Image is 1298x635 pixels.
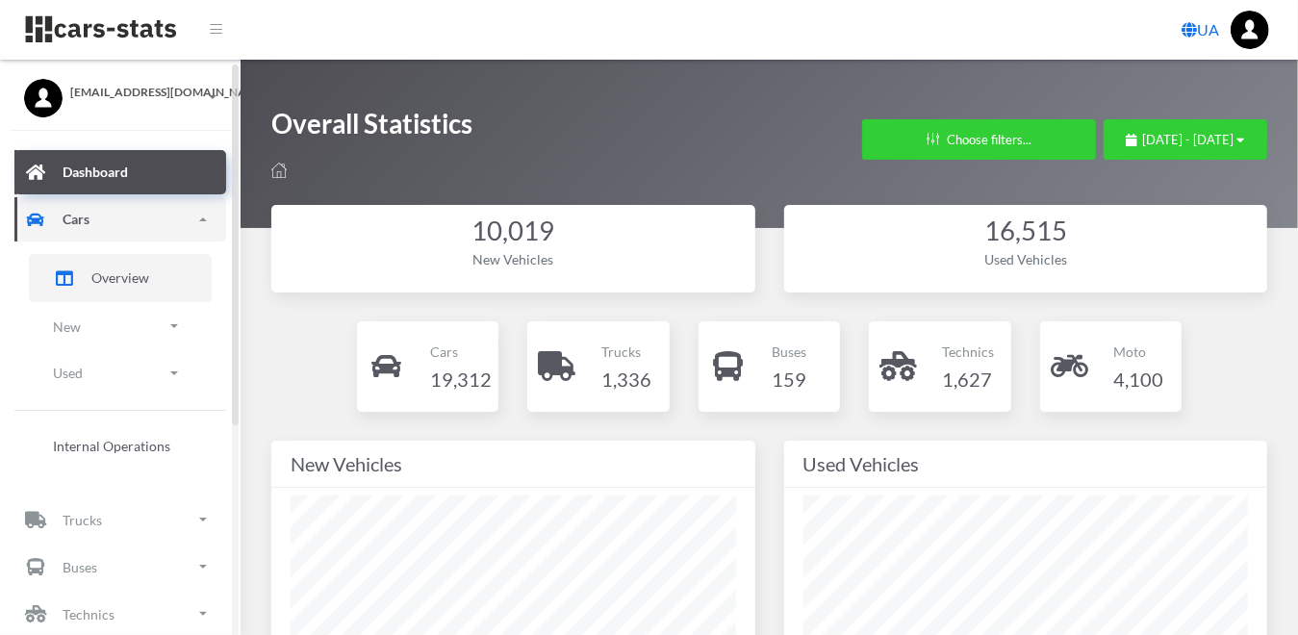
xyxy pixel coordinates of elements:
[1104,119,1267,160] button: [DATE] - [DATE]
[63,508,102,532] p: Trucks
[29,254,212,302] a: Overview
[1143,132,1234,147] span: [DATE] - [DATE]
[862,119,1096,160] button: Choose filters...
[53,436,170,456] span: Internal Operations
[1113,340,1163,364] p: Moto
[601,364,651,394] h4: 1,336
[63,555,97,579] p: Buses
[1231,11,1269,49] img: ...
[943,340,995,364] p: Technics
[772,340,806,364] p: Buses
[29,305,212,348] a: New
[430,364,492,394] h4: 19,312
[803,249,1249,269] div: Used Vehicles
[430,340,492,364] p: Cars
[14,197,226,241] a: Cars
[91,267,149,288] span: Overview
[53,315,81,339] p: New
[14,497,226,542] a: Trucks
[29,351,212,394] a: Used
[63,602,115,626] p: Technics
[1174,11,1227,49] a: UA
[24,14,178,44] img: navbar brand
[24,79,216,101] a: [EMAIL_ADDRESS][DOMAIN_NAME]
[291,213,736,250] div: 10,019
[291,249,736,269] div: New Vehicles
[53,361,83,385] p: Used
[14,545,226,589] a: Buses
[70,84,216,101] span: [EMAIL_ADDRESS][DOMAIN_NAME]
[271,106,472,151] h1: Overall Statistics
[943,364,995,394] h4: 1,627
[29,426,212,466] a: Internal Operations
[803,213,1249,250] div: 16,515
[803,448,1249,479] div: Used Vehicles
[63,160,128,184] p: Dashboard
[291,448,736,479] div: New Vehicles
[14,150,226,194] a: Dashboard
[601,340,651,364] p: Trucks
[1113,364,1163,394] h4: 4,100
[772,364,806,394] h4: 159
[63,207,89,231] p: Cars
